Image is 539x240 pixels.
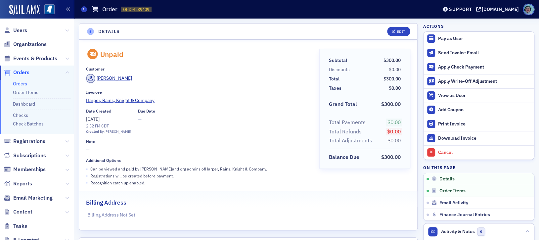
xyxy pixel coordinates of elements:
[86,116,100,122] span: [DATE]
[439,200,468,206] span: Email Activity
[424,88,534,103] button: View as User
[438,150,531,156] div: Cancel
[13,41,47,48] span: Organizations
[523,4,534,15] span: Profile
[4,194,53,202] a: Email Marketing
[102,5,117,13] h1: Order
[4,138,45,145] a: Registrations
[423,23,444,29] h4: Actions
[449,6,472,12] div: Support
[389,85,401,91] span: $0.00
[441,228,475,235] span: Activity & Notes
[389,67,401,72] span: $0.00
[329,75,339,82] div: Total
[383,76,401,82] span: $300.00
[4,41,47,48] a: Organizations
[4,27,27,34] a: Users
[424,32,534,46] button: Pay as User
[438,78,531,84] div: Apply Write-Off Adjustment
[329,85,341,92] div: Taxes
[86,109,111,114] div: Date Created
[424,131,534,145] a: Download Invoice
[424,145,534,160] button: Cancel
[329,57,349,64] span: Subtotal
[90,173,174,179] p: Registrations will be created before payment.
[383,57,401,63] span: $300.00
[387,119,401,125] span: $0.00
[138,116,155,123] span: —
[329,119,366,126] div: Total Payments
[87,212,409,218] p: Billing Address Not Set
[329,57,347,64] div: Subtotal
[329,153,362,161] span: Balance Due
[9,5,40,15] img: SailAMX
[439,212,490,218] span: Finance Journal Entries
[4,222,27,230] a: Tasks
[105,129,131,134] div: [PERSON_NAME]
[86,74,132,83] a: [PERSON_NAME]
[86,172,88,179] span: •
[329,66,352,73] span: Discounts
[4,166,46,173] a: Memberships
[329,66,350,73] div: Discounts
[387,27,410,36] button: Edit
[4,152,46,159] a: Subscriptions
[13,121,44,127] a: Check Batches
[13,208,32,216] span: Content
[329,153,359,161] div: Balance Due
[397,30,405,33] div: Edit
[86,166,88,172] span: •
[13,194,53,202] span: Email Marketing
[381,101,401,107] span: $300.00
[4,180,32,187] a: Reports
[90,166,267,172] p: Can be viewed and paid by [PERSON_NAME] and org admins of Harper, Rains, Knight & Company .
[98,28,120,35] h4: Details
[13,27,27,34] span: Users
[438,36,531,42] div: Pay as User
[13,69,29,76] span: Orders
[13,89,38,95] a: Order Items
[329,128,362,136] div: Total Refunds
[476,7,521,12] button: [DOMAIN_NAME]
[13,81,27,87] a: Orders
[13,138,45,145] span: Registrations
[387,137,401,144] span: $0.00
[86,146,310,153] span: —
[438,50,531,56] div: Send Invoice Email
[424,117,534,131] a: Print Invoice
[424,74,534,88] button: Apply Write-Off Adjustment
[86,129,105,134] span: Created By:
[424,103,534,117] button: Add Coupon
[86,198,126,207] h2: Billing Address
[86,97,155,104] span: Harper, Rains, Knight & Company
[97,75,132,82] div: [PERSON_NAME]
[4,55,57,62] a: Events & Products
[424,46,534,60] button: Send Invoice Email
[381,154,401,160] span: $300.00
[329,85,344,92] span: Taxes
[13,222,27,230] span: Tasks
[438,135,531,141] div: Download Invoice
[4,208,32,216] a: Content
[438,121,531,127] div: Print Invoice
[86,67,105,72] div: Customer
[44,4,55,15] img: SailAMX
[329,137,375,145] span: Total Adjustments
[138,109,155,114] div: Due Date
[438,93,531,99] div: View as User
[86,97,310,104] a: Harper, Rains, Knight & Company
[477,227,485,236] span: 0
[100,50,123,59] div: Unpaid
[13,166,46,173] span: Memberships
[439,176,454,182] span: Details
[329,100,359,108] span: Grand Total
[13,152,46,159] span: Subscriptions
[329,137,372,145] div: Total Adjustments
[13,180,32,187] span: Reports
[40,4,55,16] a: View Homepage
[100,123,109,128] span: CDT
[86,123,100,128] time: 2:32 PM
[424,60,534,74] button: Apply Check Payment
[86,90,102,95] div: Invoicee
[90,180,145,186] p: Recognition catch up enabled.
